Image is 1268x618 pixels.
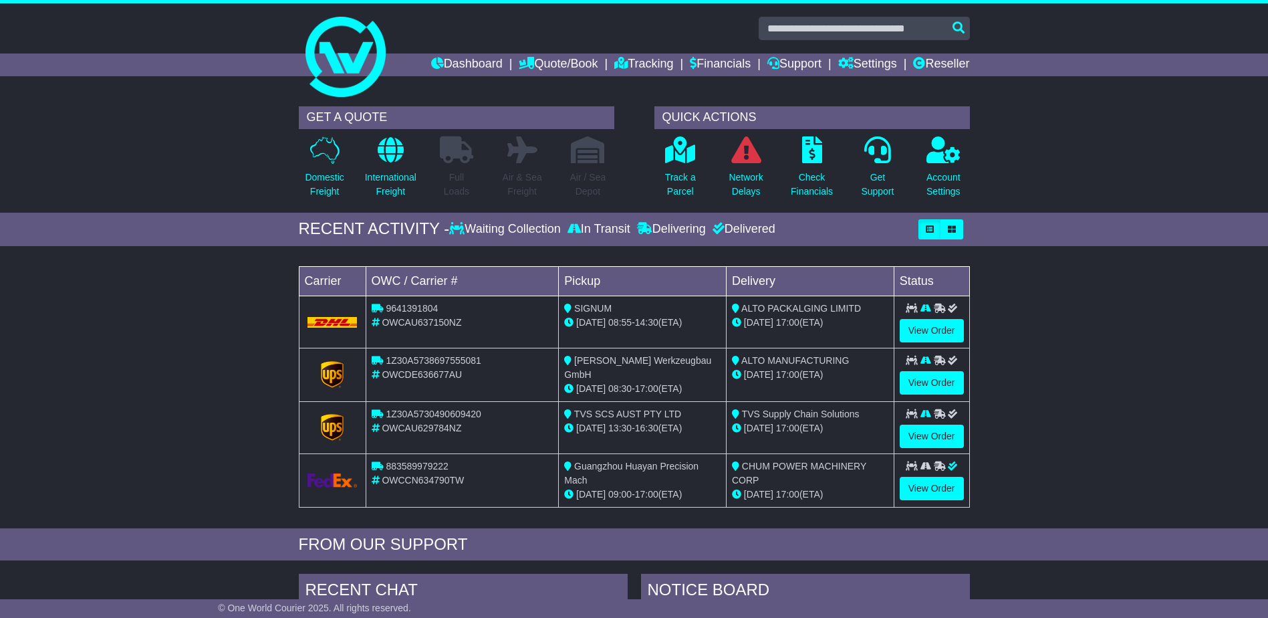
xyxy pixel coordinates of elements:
a: Track aParcel [664,136,696,206]
span: 17:00 [776,369,799,380]
div: QUICK ACTIONS [654,106,970,129]
div: Waiting Collection [449,222,563,237]
span: [DATE] [744,317,773,328]
p: Network Delays [729,171,763,199]
span: [DATE] [576,317,606,328]
p: Check Financials [791,171,833,199]
td: Delivery [726,266,894,296]
span: 08:30 [608,383,632,394]
span: [DATE] [744,489,773,500]
span: OWCCN634790TW [382,475,464,486]
span: CHUM POWER MACHINERY CORP [732,461,866,486]
span: OWCAU637150NZ [382,317,461,328]
td: Pickup [559,266,727,296]
div: In Transit [564,222,634,237]
div: (ETA) [732,421,888,435]
span: 09:00 [608,489,632,500]
p: Get Support [861,171,894,199]
a: InternationalFreight [364,136,417,206]
span: 883589979222 [386,461,448,472]
span: [DATE] [744,423,773,433]
span: ALTO PACKALGING LIMITD [741,303,861,314]
img: DHL.png [307,317,358,328]
div: RECENT CHAT [299,574,628,610]
a: View Order [900,319,964,342]
span: [DATE] [576,383,606,394]
p: Track a Parcel [665,171,696,199]
td: Carrier [299,266,366,296]
div: Delivering [634,222,709,237]
div: FROM OUR SUPPORT [299,535,970,554]
span: TVS Supply Chain Solutions [742,409,860,419]
span: 1Z30A5730490609420 [386,409,481,419]
div: (ETA) [732,488,888,502]
span: © One World Courier 2025. All rights reserved. [218,603,411,613]
span: 08:55 [608,317,632,328]
div: (ETA) [732,316,888,330]
span: [DATE] [744,369,773,380]
a: Quote/Book [519,54,598,76]
div: (ETA) [732,368,888,382]
a: View Order [900,477,964,500]
div: - (ETA) [564,421,721,435]
span: 13:30 [608,423,632,433]
a: Support [767,54,821,76]
span: OWCDE636677AU [382,369,462,380]
span: 9641391804 [386,303,438,314]
div: - (ETA) [564,488,721,502]
a: View Order [900,425,964,448]
div: - (ETA) [564,382,721,396]
span: 17:00 [635,383,658,394]
span: [DATE] [576,423,606,433]
div: RECENT ACTIVITY - [299,219,450,239]
p: International Freight [365,171,416,199]
p: Air / Sea Depot [570,171,606,199]
span: Guangzhou Huayan Precision Mach [564,461,699,486]
a: DomesticFreight [304,136,344,206]
span: [PERSON_NAME] Werkzeugbau GmbH [564,355,711,380]
a: Dashboard [431,54,503,76]
span: OWCAU629784NZ [382,423,461,433]
a: Reseller [913,54,969,76]
span: 17:00 [776,317,799,328]
span: 16:30 [635,423,658,433]
div: GET A QUOTE [299,106,614,129]
div: Delivered [709,222,775,237]
a: Tracking [614,54,673,76]
span: 17:00 [776,423,799,433]
p: Domestic Freight [305,171,344,199]
span: TVS SCS AUST PTY LTD [574,409,681,419]
a: CheckFinancials [790,136,834,206]
a: Financials [690,54,751,76]
td: Status [894,266,969,296]
img: GetCarrierServiceLogo [321,414,344,441]
td: OWC / Carrier # [366,266,559,296]
div: - (ETA) [564,316,721,330]
a: Settings [838,54,897,76]
p: Full Loads [440,171,473,199]
p: Account Settings [926,171,961,199]
a: GetSupport [860,136,894,206]
a: AccountSettings [926,136,961,206]
span: 17:00 [776,489,799,500]
span: [DATE] [576,489,606,500]
img: GetCarrierServiceLogo [307,474,358,488]
img: GetCarrierServiceLogo [321,361,344,388]
p: Air & Sea Freight [503,171,542,199]
span: 1Z30A5738697555081 [386,355,481,366]
a: View Order [900,371,964,395]
span: 17:00 [635,489,658,500]
a: NetworkDelays [728,136,763,206]
div: NOTICE BOARD [641,574,970,610]
span: SIGNUM [574,303,612,314]
span: 14:30 [635,317,658,328]
span: ALTO MANUFACTURING [741,355,849,366]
